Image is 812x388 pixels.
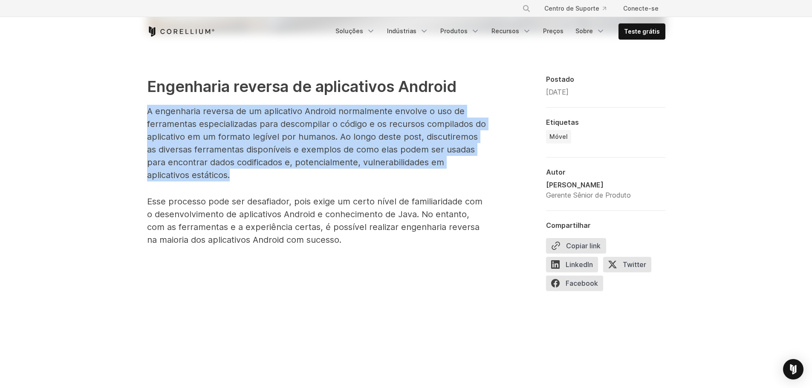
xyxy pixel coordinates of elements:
[546,118,579,126] font: Etiquetas
[387,27,416,34] font: Indústrias
[440,27,468,34] font: Produtos
[546,191,631,199] font: Gerente Sênior de Produto
[546,221,591,230] font: Compartilhar
[546,238,606,253] button: Copiar link
[147,77,457,96] font: Engenharia reversa de aplicativos Android
[623,5,659,12] font: Conecte-se
[544,5,599,12] font: Centro de Suporte
[546,257,603,276] a: LinkedIn
[147,26,215,37] a: Página inicial do Corellium
[546,168,566,176] font: Autor
[335,27,363,34] font: Soluções
[575,27,593,34] font: Sobre
[147,196,483,245] font: Esse processo pode ser desafiador, pois exige um certo nível de familiaridade com o desenvolvimen...
[546,75,574,83] font: Postado
[566,260,593,269] font: LinkedIn
[783,359,803,379] div: Abra o Intercom Messenger
[546,181,604,189] font: [PERSON_NAME]
[491,27,519,34] font: Recursos
[512,1,665,16] div: Menu de navegação
[546,276,608,294] a: Facebook
[603,257,656,276] a: Twitter
[543,27,563,34] font: Preços
[566,279,598,287] font: Facebook
[549,133,568,140] font: Móvel
[546,88,569,96] font: [DATE]
[330,23,665,40] div: Menu de navegação
[519,1,534,16] button: Procurar
[147,106,486,180] font: A engenharia reversa de um aplicativo Android normalmente envolve o uso de ferramentas especializ...
[546,130,571,144] a: Móvel
[623,260,646,269] font: Twitter
[624,28,660,35] font: Teste grátis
